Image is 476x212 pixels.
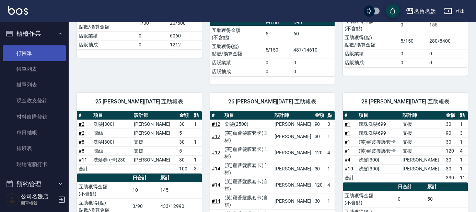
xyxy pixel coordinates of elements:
td: 0 [399,58,428,67]
img: Person [5,193,19,207]
a: #1 [345,130,350,136]
a: #2 [79,121,84,127]
td: [PERSON_NAME] [273,161,313,177]
td: 3 [326,120,335,129]
a: 現場電腦打卡 [3,156,66,172]
td: 店販抽成 [343,58,398,67]
td: [PERSON_NAME] [132,120,177,129]
td: 1212 [168,40,202,49]
button: 名留名媛 [403,4,439,18]
th: 累計 [426,182,468,191]
td: 1 [192,137,201,146]
td: 潤絲 [92,146,132,155]
a: 材料自購登錄 [3,109,66,125]
td: 30 [444,137,458,146]
td: 4 [326,177,335,193]
td: 洗髮[300] [357,155,400,164]
td: 0 [428,49,468,58]
a: 現金收支登錄 [3,93,66,109]
td: 4 [326,145,335,161]
table: a dense table [210,17,335,76]
td: 洗髮[300] [92,137,132,146]
a: #12 [212,121,220,127]
td: 30 [444,120,458,129]
td: 1 [192,120,201,129]
td: 合計 [343,173,357,182]
td: (芙)頭皮養護套卡 [357,146,400,155]
td: [PERSON_NAME] [273,177,313,193]
th: 點 [458,111,468,120]
td: 30 [444,164,458,173]
td: 90 [313,120,326,129]
td: 店販業績 [210,58,264,67]
th: 設計師 [132,111,177,120]
td: 50 [426,191,468,207]
td: 145 [159,182,201,198]
td: [PERSON_NAME] [132,155,177,164]
td: 支援 [401,137,444,146]
td: [PERSON_NAME] [401,164,444,173]
td: 3 [458,129,468,137]
td: 280/8400 [428,33,468,49]
th: # [210,111,223,120]
td: 3 [192,164,201,173]
td: [PERSON_NAME] [273,129,313,145]
table: a dense table [77,111,202,174]
td: 支援 [401,129,444,137]
td: 30 [313,193,326,209]
td: 支援 [401,146,444,155]
td: (芙)蘆薈髮膜套卡(自材) [223,161,273,177]
td: 互助獲得金額 (不含點) [77,182,131,198]
td: 洗髮[300] [357,164,400,173]
td: 90 [444,129,458,137]
span: 26 [PERSON_NAME][DATE] 互助報表 [218,98,327,105]
a: 打帳單 [3,45,66,61]
th: # [77,111,92,120]
td: 155 [428,17,468,33]
td: 互助獲得金額 (不含點) [343,17,398,33]
a: #1 [345,139,350,145]
a: #8 [79,148,84,154]
a: #12 [212,134,220,139]
th: 點 [326,111,335,120]
td: 0 [428,58,468,67]
td: 1 [458,120,468,129]
td: 支援 [132,146,177,155]
td: 6060 [168,31,202,40]
td: 支援 [401,120,444,129]
td: 1 [326,193,335,209]
a: #8 [79,139,84,145]
td: 0 [292,67,335,76]
td: 5 [177,129,192,137]
td: 1 [458,164,468,173]
th: 累計 [159,174,201,182]
td: 支援 [132,137,177,146]
td: 店販業績 [77,31,137,40]
td: 0 [264,58,292,67]
a: #14 [212,166,220,171]
td: 30 [313,129,326,145]
td: 互助獲得(點) 點數/換算金額 [77,15,137,31]
span: 28 [PERSON_NAME][DATE] 互助報表 [351,98,460,105]
td: 5/150 [264,42,292,58]
button: 登出 [441,5,468,18]
td: 1/30 [137,15,168,31]
td: [PERSON_NAME] [132,129,177,137]
a: #1 [345,121,350,127]
a: #10 [345,166,353,171]
td: 30 [177,137,192,146]
button: 櫃檯作業 [3,25,66,43]
td: 1 [192,155,201,164]
td: 0 [137,31,168,40]
td: 互助獲得金額 (不含點) [343,191,396,207]
td: 1 [326,161,335,177]
a: #11 [79,157,87,163]
td: 0 [396,191,426,207]
td: 4 [458,146,468,155]
td: 0 [292,58,335,67]
td: 0 [399,17,428,33]
td: 0 [264,67,292,76]
td: (芙)蘆薈髮膜套卡(自材) [223,193,273,209]
td: 1 [458,155,468,164]
th: # [343,111,357,120]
